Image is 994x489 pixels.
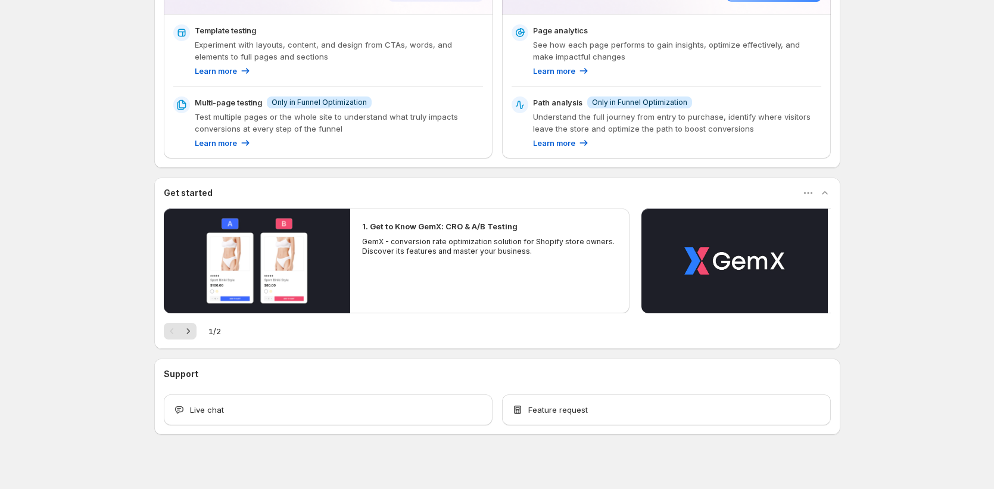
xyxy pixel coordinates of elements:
p: GemX - conversion rate optimization solution for Shopify store owners. Discover its features and ... [362,237,618,256]
h2: 1. Get to Know GemX: CRO & A/B Testing [362,220,518,232]
p: Learn more [195,137,237,149]
h3: Get started [164,187,213,199]
p: Learn more [195,65,237,77]
h3: Support [164,368,198,380]
p: Path analysis [533,96,582,108]
p: Understand the full journey from entry to purchase, identify where visitors leave the store and o... [533,111,821,135]
a: Learn more [195,137,251,149]
a: Learn more [533,137,590,149]
span: Live chat [190,404,224,416]
p: Page analytics [533,24,588,36]
p: Test multiple pages or the whole site to understand what truly impacts conversions at every step ... [195,111,483,135]
span: Only in Funnel Optimization [272,98,367,107]
p: Multi-page testing [195,96,262,108]
p: See how each page performs to gain insights, optimize effectively, and make impactful changes [533,39,821,63]
button: Play video [164,208,350,313]
button: Next [180,323,197,340]
button: Play video [641,208,828,313]
span: Only in Funnel Optimization [592,98,687,107]
p: Learn more [533,137,575,149]
a: Learn more [195,65,251,77]
p: Experiment with layouts, content, and design from CTAs, words, and elements to full pages and sec... [195,39,483,63]
p: Template testing [195,24,256,36]
nav: Pagination [164,323,197,340]
span: 1 / 2 [208,325,221,337]
p: Learn more [533,65,575,77]
a: Learn more [533,65,590,77]
span: Feature request [528,404,588,416]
